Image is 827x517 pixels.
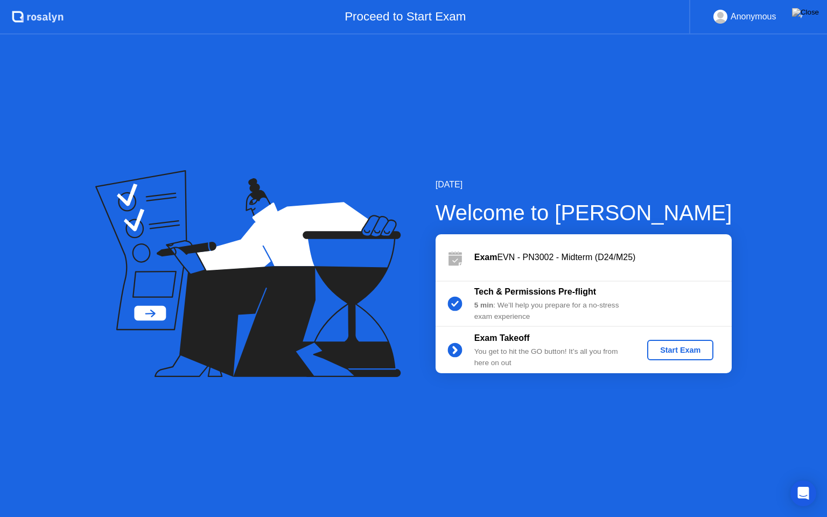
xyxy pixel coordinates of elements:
div: EVN - PN3002 - Midterm (D24/M25) [474,251,732,264]
b: Exam Takeoff [474,333,530,343]
div: Welcome to [PERSON_NAME] [436,197,732,229]
img: Close [792,8,819,17]
div: [DATE] [436,178,732,191]
div: Open Intercom Messenger [790,480,816,506]
div: You get to hit the GO button! It’s all you from here on out [474,346,629,368]
b: 5 min [474,301,494,309]
b: Tech & Permissions Pre-flight [474,287,596,296]
div: : We’ll help you prepare for a no-stress exam experience [474,300,629,322]
div: Start Exam [651,346,709,354]
b: Exam [474,253,497,262]
button: Start Exam [647,340,713,360]
div: Anonymous [731,10,776,24]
